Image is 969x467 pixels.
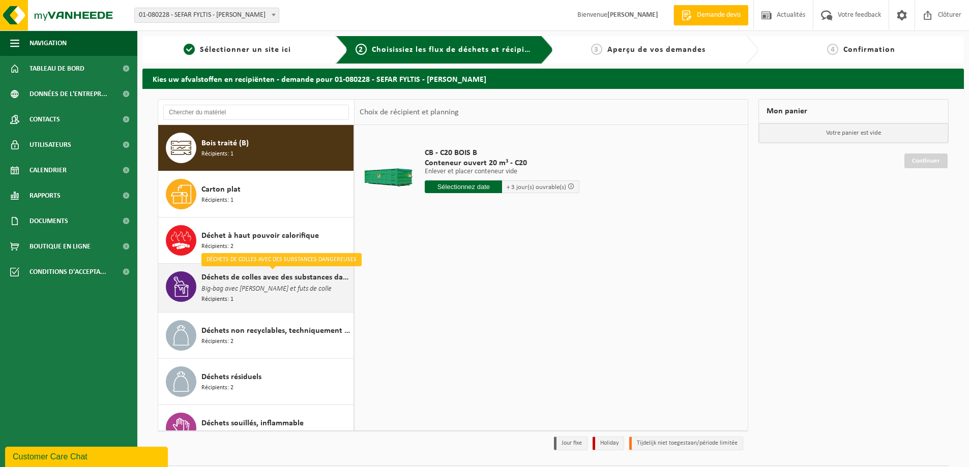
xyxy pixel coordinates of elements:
span: Tableau de bord [30,56,84,81]
a: Continuer [904,153,948,168]
span: Récipients: 2 [201,383,233,393]
span: Confirmation [843,46,895,54]
span: 3 [591,44,602,55]
span: 2 [356,44,367,55]
span: 01-080228 - SEFAR FYLTIS - BILLY BERCLAU [134,8,279,23]
span: Bois traité (B) [201,137,249,149]
span: Conteneur ouvert 20 m³ - C20 [425,158,579,168]
span: Récipients: 1 [201,295,233,304]
a: 1Sélectionner un site ici [148,44,328,56]
span: Boutique en ligne [30,234,91,259]
button: Déchet à haut pouvoir calorifique Récipients: 2 [158,217,354,264]
strong: [PERSON_NAME] [607,11,658,19]
span: Déchets résiduels [201,371,261,383]
span: Big-bag avec [PERSON_NAME] et futs de colle [201,284,332,295]
span: Rapports [30,183,61,208]
span: Récipients: 1 [201,429,233,439]
a: Demande devis [673,5,748,25]
span: Carton plat [201,183,241,196]
span: Déchets non recyclables, techniquement non combustibles (combustibles) [201,325,351,337]
span: Documents [30,208,68,234]
span: Récipients: 2 [201,242,233,252]
input: Sélectionnez date [425,180,502,193]
p: Enlever et placer conteneur vide [425,168,579,175]
span: + 3 jour(s) ouvrable(s) [507,184,566,191]
span: Déchets souillés, inflammable [201,417,304,429]
span: Utilisateurs [30,132,71,158]
iframe: chat widget [5,445,170,467]
span: Demande devis [694,10,743,20]
div: Mon panier [758,99,949,123]
li: Jour fixe [554,437,588,450]
span: Déchets de colles avec des substances dangereuses [201,271,351,284]
span: Récipients: 1 [201,196,233,205]
p: Votre panier est vide [759,123,948,143]
button: Déchets souillés, inflammable Récipients: 1 [158,405,354,451]
span: Déchet à haut pouvoir calorifique [201,230,319,242]
span: Calendrier [30,158,67,183]
span: CB - C20 BOIS B [425,148,579,158]
button: Carton plat Récipients: 1 [158,171,354,217]
button: Déchets non recyclables, techniquement non combustibles (combustibles) Récipients: 2 [158,313,354,359]
span: Récipients: 2 [201,337,233,347]
span: 1 [184,44,195,55]
span: 4 [827,44,838,55]
span: Aperçu de vos demandes [607,46,706,54]
span: Récipients: 1 [201,149,233,159]
span: Contacts [30,107,60,132]
input: Chercher du matériel [163,105,349,120]
button: Déchets de colles avec des substances dangereuses Big-bag avec [PERSON_NAME] et futs de colle Réc... [158,264,354,313]
span: Données de l'entrepr... [30,81,107,107]
span: Navigation [30,30,67,56]
span: Sélectionner un site ici [200,46,291,54]
span: Conditions d'accepta... [30,259,106,285]
span: Choisissiez les flux de déchets et récipients [372,46,541,54]
button: Déchets résiduels Récipients: 2 [158,359,354,405]
span: 01-080228 - SEFAR FYLTIS - BILLY BERCLAU [135,8,279,22]
h2: Kies uw afvalstoffen en recipiënten - demande pour 01-080228 - SEFAR FYLTIS - [PERSON_NAME] [142,69,964,88]
li: Holiday [593,437,624,450]
li: Tijdelijk niet toegestaan/période limitée [629,437,743,450]
button: Bois traité (B) Récipients: 1 [158,125,354,171]
div: Choix de récipient et planning [355,100,464,125]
